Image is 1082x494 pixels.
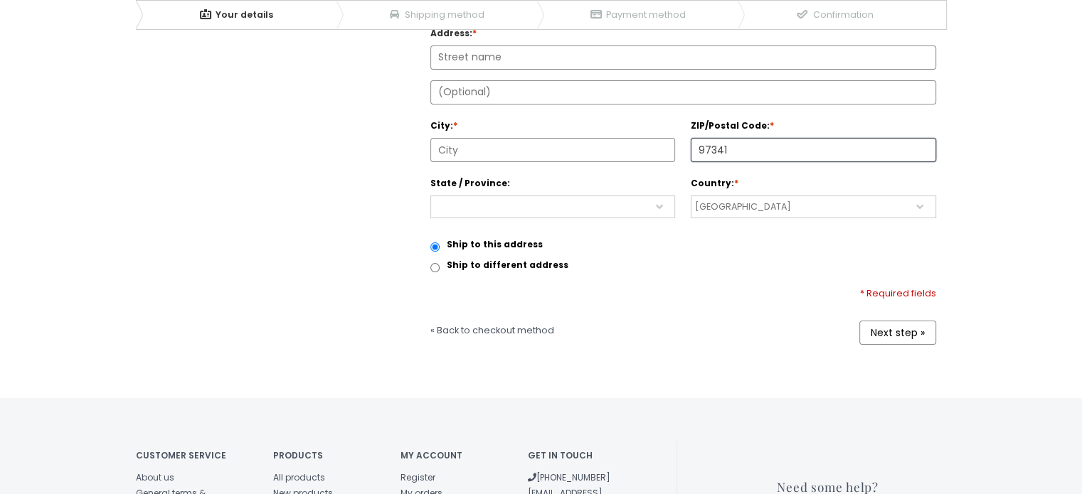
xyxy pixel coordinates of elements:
h3: Need some help? [709,480,947,494]
a: 2Shipping method [336,1,537,29]
a: 4Confirmation [738,1,931,29]
label: Country: [691,173,936,190]
a: « Back to checkout method [430,321,554,340]
a: All products [273,471,325,483]
label: Ship to this address [447,240,543,260]
span: 2 [388,1,401,29]
h4: Products [273,451,379,460]
a: Next step » [859,321,936,345]
label: Ship to different address [447,260,568,281]
a: About us [136,471,174,483]
label: City: [430,115,676,132]
h4: Get in touch [528,451,634,460]
span: 4 [796,1,809,29]
label: State / Province: [430,173,676,190]
input: Apartment, suite, etc. (optional) [431,81,935,104]
span: Address [430,27,470,39]
h4: My account [401,451,506,460]
div: * Required fields [430,288,936,299]
a: Register [401,471,435,483]
input: Street name [431,46,935,69]
a: [PHONE_NUMBER] [528,471,610,483]
label: : [430,23,936,40]
a: 3Payment method [537,1,738,29]
input: ZIP/Postal Code [691,139,935,161]
span: 3 [590,1,603,29]
input: City [431,139,675,161]
a: 1Your details [136,1,336,29]
h4: Customer service [136,451,253,460]
span: 1 [199,1,212,29]
label: ZIP/Postal Code: [691,115,936,132]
